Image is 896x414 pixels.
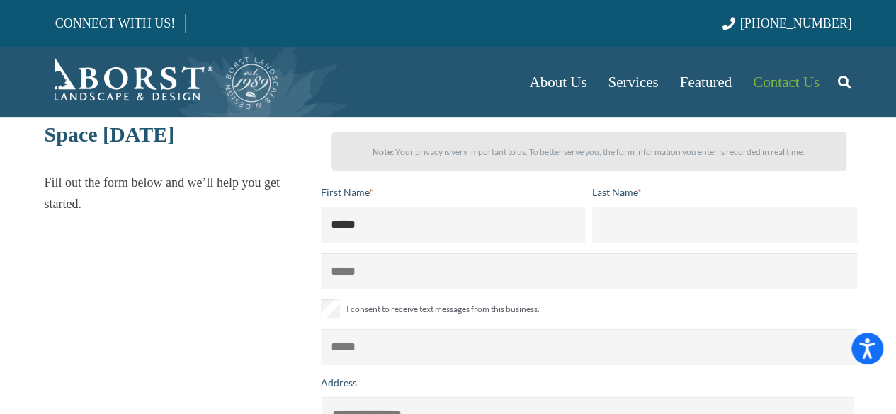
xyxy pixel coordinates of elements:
[608,74,658,91] span: Services
[321,376,357,389] span: Address
[669,47,742,117] a: Featured
[742,47,830,117] a: Contact Us
[592,207,857,242] input: Last Name*
[373,146,394,157] strong: Note:
[680,74,732,91] span: Featured
[518,47,597,117] a: About Us
[592,186,637,198] span: Last Name
[830,64,858,100] a: Search
[45,6,185,40] a: CONNECT WITH US!
[344,142,834,163] p: Your privacy is very important to us. To better serve you, the form information you enter is reco...
[753,74,820,91] span: Contact Us
[45,54,280,110] a: Borst-Logo
[597,47,669,117] a: Services
[45,172,309,214] p: Fill out the form below and we’ll help you get started.
[740,16,852,30] span: [PHONE_NUMBER]
[529,74,586,91] span: About Us
[346,301,540,318] span: I consent to receive text messages from this business.
[321,207,586,242] input: First Name*
[722,16,851,30] a: [PHONE_NUMBER]
[321,186,369,198] span: First Name
[321,299,340,318] input: I consent to receive text messages from this business.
